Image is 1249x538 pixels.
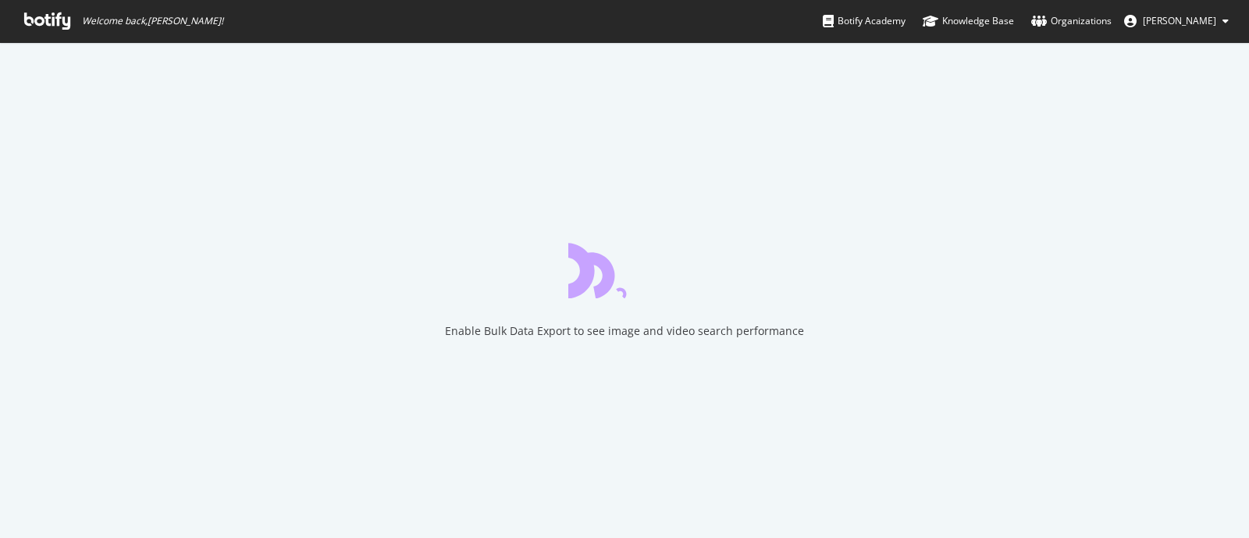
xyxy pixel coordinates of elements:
[445,323,804,339] div: Enable Bulk Data Export to see image and video search performance
[1112,9,1241,34] button: [PERSON_NAME]
[1143,14,1216,27] span: Corinne Tynan
[82,15,223,27] span: Welcome back, [PERSON_NAME] !
[1031,13,1112,29] div: Organizations
[923,13,1014,29] div: Knowledge Base
[568,242,681,298] div: animation
[823,13,906,29] div: Botify Academy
